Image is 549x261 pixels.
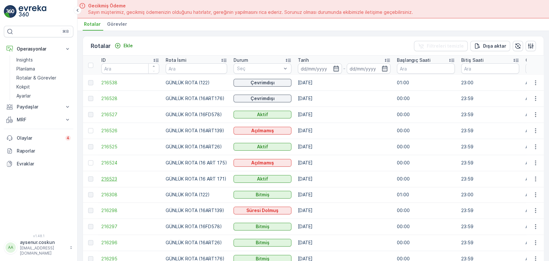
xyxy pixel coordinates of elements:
td: 23:59 [458,235,522,251]
td: 00:00 [394,139,458,155]
p: 4 [67,135,69,141]
a: Raporlar [4,144,73,157]
button: Bitmiş [233,239,291,247]
p: Insights [16,57,33,63]
td: 00:00 [394,171,458,187]
td: GÜNLÜK ROTA (16FD578) [162,219,230,235]
td: 00:00 [394,219,458,235]
td: [DATE] [295,235,394,251]
td: 01:00 [394,75,458,90]
td: GÜNLÜK ROTA (16ART139) [162,123,230,139]
td: GÜNLÜK ROTA (122) [162,75,230,90]
button: Bitmiş [233,191,291,199]
p: Tarih [298,57,309,63]
p: Başlangıç Saati [397,57,431,63]
td: 23:59 [458,90,522,107]
button: Açılmamış [233,127,291,135]
button: AAaysenur.coskun[EMAIL_ADDRESS][DOMAIN_NAME] [4,239,73,256]
td: 23:59 [458,107,522,123]
button: Filtreleri temizle [414,41,468,51]
p: MRF [17,117,60,123]
a: 216528 [101,95,159,102]
p: [EMAIL_ADDRESS][DOMAIN_NAME] [20,246,66,256]
p: Evraklar [17,161,71,167]
td: [DATE] [295,171,394,187]
td: [DATE] [295,75,394,90]
div: Toggle Row Selected [88,128,93,133]
div: Toggle Row Selected [88,240,93,245]
div: Toggle Row Selected [88,208,93,213]
a: Ayarlar [14,91,73,100]
div: Toggle Row Selected [88,176,93,182]
p: Bitmiş [256,191,270,198]
td: [DATE] [295,107,394,123]
td: 00:00 [394,107,458,123]
a: Insights [14,55,73,64]
span: v 1.48.1 [4,234,73,238]
td: 00:00 [394,90,458,107]
td: GÜNLÜK ROTA (16ART26) [162,235,230,251]
a: 216524 [101,160,159,166]
a: Evraklar [4,157,73,170]
p: aysenur.coskun [20,239,66,246]
span: Sayın müşterimiz, gecikmiş ödemenizin olduğunu hatırlatır, gereğinin yapılmasını rica ederiz. Sor... [88,9,413,15]
div: Toggle Row Selected [88,192,93,197]
input: dd/mm/yyyy [347,63,391,74]
a: Olaylar4 [4,132,73,144]
button: Çevrimdışı [233,95,291,102]
input: Ara [461,63,519,74]
p: ⌘B [62,29,69,34]
p: Bitmiş [256,239,270,246]
p: Açılmamış [251,160,274,166]
p: Bitiş Saati [461,57,484,63]
a: 216296 [101,239,159,246]
div: AA [5,242,16,253]
button: MRF [4,113,73,126]
div: Toggle Row Selected [88,112,93,117]
td: GÜNLÜK ROTA (16 ART 175) [162,155,230,171]
a: 216525 [101,144,159,150]
span: Rotalar [84,21,101,27]
input: Ara [397,63,455,74]
td: GÜNLÜK ROTA (16ART139) [162,202,230,219]
a: Planlama [14,64,73,73]
button: Ekle [112,42,135,50]
div: Toggle Row Selected [88,160,93,165]
p: Rotalar [91,42,111,51]
p: Raporlar [17,148,71,154]
a: 216308 [101,191,159,198]
p: Ayarlar [16,93,31,99]
td: 23:59 [458,171,522,187]
p: Aktif [257,176,268,182]
td: GÜNLÜK ROTA (16FD578) [162,107,230,123]
td: 23:59 [458,139,522,155]
div: Toggle Row Selected [88,144,93,149]
button: Paydaşlar [4,100,73,113]
td: 23:00 [458,187,522,202]
button: Aktif [233,175,291,183]
td: [DATE] [295,90,394,107]
p: Aktif [257,111,268,118]
span: 216538 [101,79,159,86]
p: Ekle [124,42,133,49]
img: logo [4,5,17,18]
div: Toggle Row Selected [88,96,93,101]
button: Bitmiş [233,223,291,230]
td: GÜNLÜK ROTA (122) [162,187,230,202]
div: Toggle Row Selected [88,80,93,85]
span: 216526 [101,127,159,134]
p: Çevrimdışı [251,95,275,102]
td: [DATE] [295,202,394,219]
td: 01:00 [394,187,458,202]
button: Operasyonlar [4,42,73,55]
img: logo_light-DOdMpM7g.png [19,5,46,18]
td: [DATE] [295,155,394,171]
p: Çevrimdışı [251,79,275,86]
td: GÜNLÜK ROTA (16ART176) [162,90,230,107]
span: 216297 [101,223,159,230]
p: ID [101,57,106,63]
